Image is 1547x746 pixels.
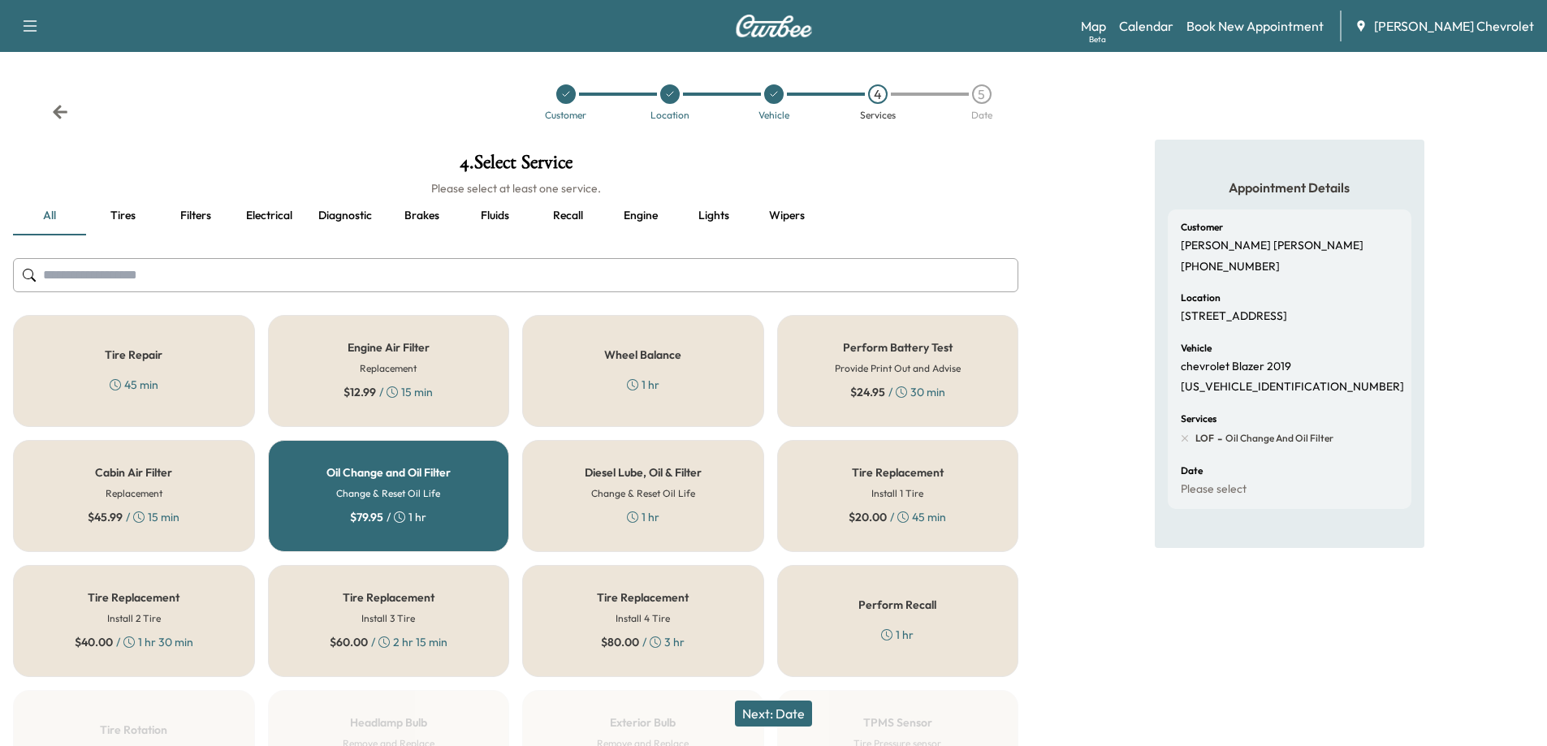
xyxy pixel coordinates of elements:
[159,196,232,235] button: Filters
[52,104,68,120] div: Back
[735,701,812,727] button: Next: Date
[1168,179,1411,196] h5: Appointment Details
[1186,16,1324,36] a: Book New Appointment
[971,110,992,120] div: Date
[1181,360,1291,374] p: chevrolet Blazer 2019
[88,592,179,603] h5: Tire Replacement
[13,196,86,235] button: all
[601,634,639,650] span: $ 80.00
[1181,414,1216,424] h6: Services
[344,384,433,400] div: / 15 min
[1181,343,1212,353] h6: Vehicle
[13,180,1018,196] h6: Please select at least one service.
[860,110,896,120] div: Services
[868,84,888,104] div: 4
[95,467,172,478] h5: Cabin Air Filter
[972,84,992,104] div: 5
[75,634,193,650] div: / 1 hr 30 min
[616,611,670,626] h6: Install 4 Tire
[1181,466,1203,476] h6: Date
[350,509,383,525] span: $ 79.95
[1089,33,1106,45] div: Beta
[1181,239,1363,253] p: [PERSON_NAME] [PERSON_NAME]
[1214,430,1222,446] span: -
[305,196,385,235] button: Diagnostic
[75,634,113,650] span: $ 40.00
[13,196,1018,235] div: basic tabs example
[545,110,586,120] div: Customer
[627,377,659,393] div: 1 hr
[1181,482,1247,497] p: Please select
[361,611,415,626] h6: Install 3 Tire
[601,634,685,650] div: / 3 hr
[232,196,305,235] button: Electrical
[843,342,953,353] h5: Perform Battery Test
[1119,16,1173,36] a: Calendar
[106,486,162,501] h6: Replacement
[107,611,161,626] h6: Install 2 Tire
[850,384,945,400] div: / 30 min
[1222,432,1333,445] span: Oil Change and Oil Filter
[385,196,458,235] button: Brakes
[591,486,695,501] h6: Change & Reset Oil Life
[604,349,681,360] h5: Wheel Balance
[350,509,426,525] div: / 1 hr
[330,634,368,650] span: $ 60.00
[871,486,923,501] h6: Install 1 Tire
[88,509,179,525] div: / 15 min
[881,627,914,643] div: 1 hr
[677,196,750,235] button: Lights
[458,196,531,235] button: Fluids
[1181,380,1404,395] p: [US_VEHICLE_IDENTIFICATION_NUMBER]
[360,361,417,376] h6: Replacement
[1374,16,1534,36] span: [PERSON_NAME] Chevrolet
[86,196,159,235] button: Tires
[750,196,823,235] button: Wipers
[13,153,1018,180] h1: 4 . Select Service
[326,467,451,478] h5: Oil Change and Oil Filter
[835,361,961,376] h6: Provide Print Out and Advise
[849,509,887,525] span: $ 20.00
[1181,293,1221,303] h6: Location
[849,509,946,525] div: / 45 min
[858,599,936,610] h5: Perform Recall
[330,634,447,650] div: / 2 hr 15 min
[604,196,677,235] button: Engine
[344,384,376,400] span: $ 12.99
[348,342,430,353] h5: Engine Air Filter
[597,592,689,603] h5: Tire Replacement
[110,377,158,393] div: 45 min
[852,467,944,478] h5: Tire Replacement
[758,110,789,120] div: Vehicle
[650,110,689,120] div: Location
[105,349,162,360] h5: Tire Repair
[1181,222,1223,232] h6: Customer
[627,509,659,525] div: 1 hr
[88,509,123,525] span: $ 45.99
[1181,309,1287,324] p: [STREET_ADDRESS]
[585,467,702,478] h5: Diesel Lube, Oil & Filter
[343,592,434,603] h5: Tire Replacement
[531,196,604,235] button: Recall
[850,384,885,400] span: $ 24.95
[1195,432,1214,445] span: LOF
[1181,260,1280,274] p: [PHONE_NUMBER]
[336,486,440,501] h6: Change & Reset Oil Life
[735,15,813,37] img: Curbee Logo
[1081,16,1106,36] a: MapBeta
